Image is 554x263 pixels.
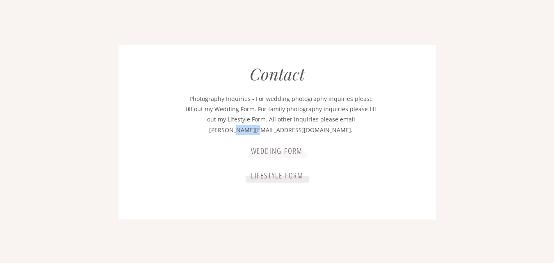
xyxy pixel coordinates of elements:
a: lifestyle form [246,171,308,180]
a: wedding form [248,146,306,155]
h2: Contact [246,64,309,84]
p: Photography Inquiries - For wedding photography inquiries please fill out my Wedding Form. For fa... [186,94,376,136]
